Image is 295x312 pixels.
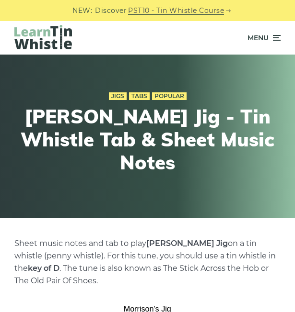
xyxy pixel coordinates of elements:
[248,26,269,50] span: Menu
[146,239,228,248] strong: [PERSON_NAME] Jig
[14,25,72,49] img: LearnTinWhistle.com
[129,92,150,100] a: Tabs
[152,92,187,100] a: Popular
[28,264,59,273] strong: key of D
[19,105,276,174] h1: [PERSON_NAME] Jig - Tin Whistle Tab & Sheet Music Notes
[14,237,281,287] p: Sheet music notes and tab to play on a tin whistle (penny whistle). For this tune, you should use...
[109,92,127,100] a: Jigs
